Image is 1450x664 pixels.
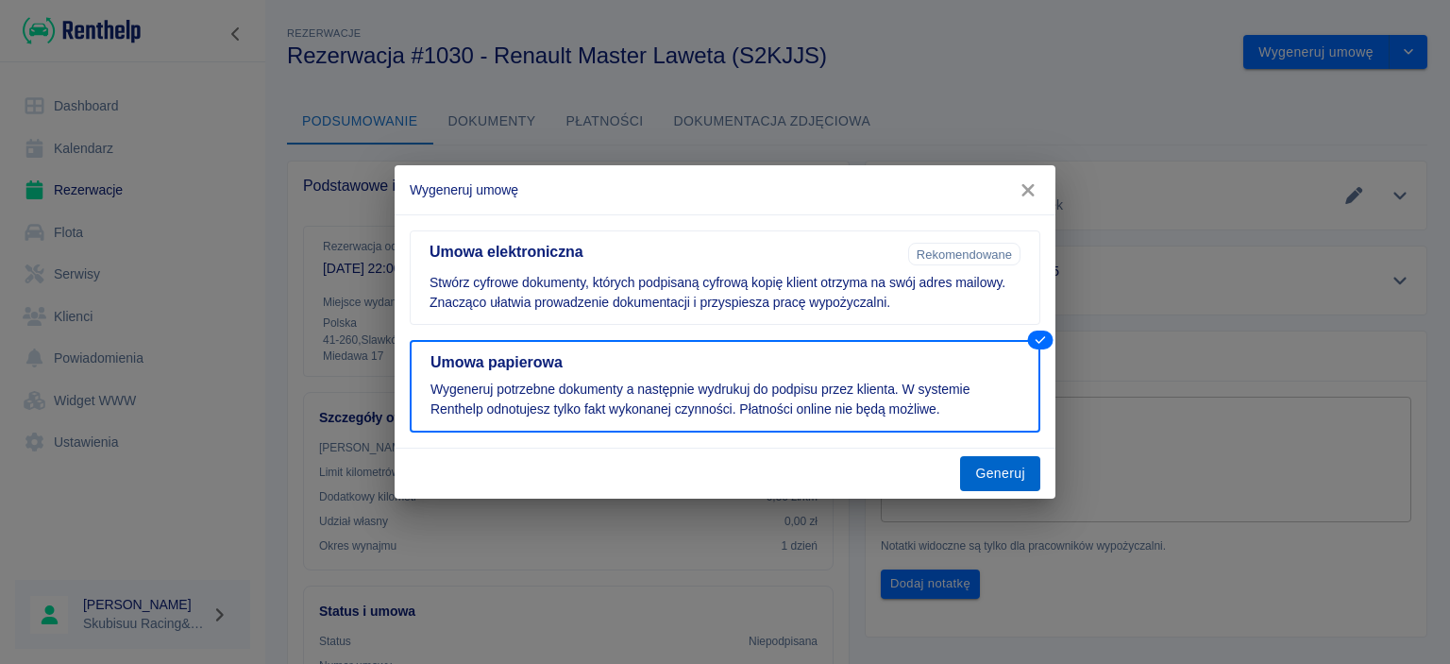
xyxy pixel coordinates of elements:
button: Umowa elektronicznaRekomendowaneStwórz cyfrowe dokumenty, których podpisaną cyfrową kopię klient ... [410,230,1040,325]
button: Generuj [960,456,1040,491]
p: Stwórz cyfrowe dokumenty, których podpisaną cyfrową kopię klient otrzyma na swój adres mailowy. Z... [430,273,1020,313]
button: Umowa papierowaWygeneruj potrzebne dokumenty a następnie wydrukuj do podpisu przez klienta. W sys... [410,340,1040,433]
span: Rekomendowane [909,247,1020,262]
h5: Umowa papierowa [430,353,1020,372]
p: Wygeneruj potrzebne dokumenty a następnie wydrukuj do podpisu przez klienta. W systemie Renthelp ... [430,380,1020,419]
h5: Umowa elektroniczna [430,243,901,262]
h2: Wygeneruj umowę [395,165,1055,214]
